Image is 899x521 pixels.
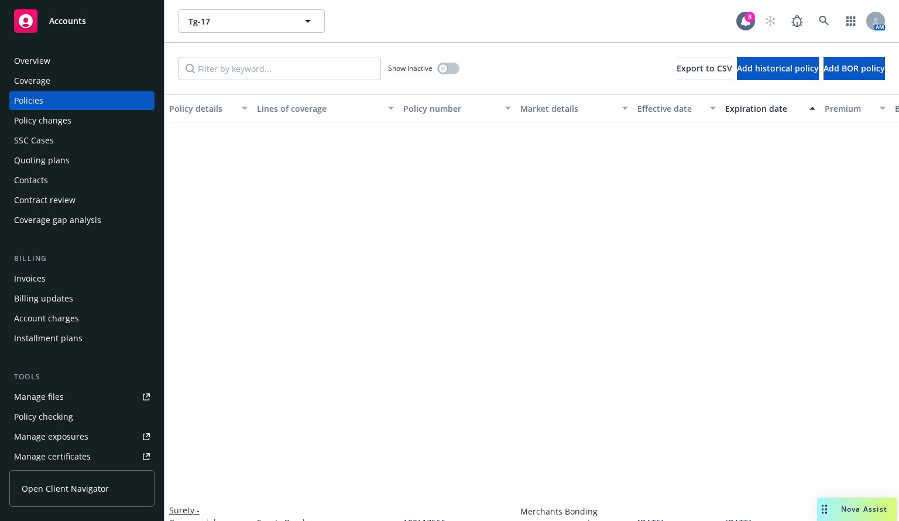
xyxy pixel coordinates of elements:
div: Coverage gap analysis [14,211,101,229]
a: Search [812,9,836,33]
div: Overview [14,52,50,70]
button: Effective date [633,94,720,122]
div: Coverage [14,71,50,90]
span: Show inactive [388,63,433,73]
span: Add historical policy [737,63,819,74]
a: Policy changes [9,111,155,130]
button: Policy number [399,94,516,122]
div: Policy checking [14,407,73,426]
div: Manage files [14,388,64,406]
a: Manage files [9,388,155,406]
div: Installment plans [14,329,83,348]
div: Policy number [403,102,498,115]
div: Account charges [14,309,79,328]
a: Manage certificates [9,447,155,466]
a: Account charges [9,309,155,328]
button: Policy details [164,94,252,122]
button: Market details [516,94,633,122]
div: Contract review [14,191,76,210]
button: Add historical policy [737,57,819,80]
div: 8 [744,12,755,22]
a: Manage exposures [9,427,155,446]
a: Installment plans [9,329,155,348]
div: Quoting plans [14,151,70,170]
button: Export to CSV [677,57,732,80]
button: Add BOR policy [823,57,885,80]
div: Billing updates [14,289,73,308]
span: Nova Assist [841,504,887,514]
div: Invoices [14,269,46,288]
div: Effective date [637,102,703,115]
div: Policies [14,91,43,110]
a: Policies [9,91,155,110]
span: Add BOR policy [823,63,885,74]
a: Coverage [9,71,155,90]
span: Export to CSV [677,63,732,74]
a: SSC Cases [9,131,155,150]
a: Contract review [9,191,155,210]
div: Tools [9,371,155,383]
div: Market details [520,102,615,115]
button: Nova Assist [817,498,897,521]
a: Start snowing [759,9,782,33]
div: SSC Cases [14,131,54,150]
a: Report a Bug [785,9,809,33]
div: Expiration date [725,102,802,115]
div: Policy details [169,102,235,115]
a: Switch app [839,9,863,33]
a: Coverage gap analysis [9,211,155,229]
div: Policy changes [14,111,71,130]
a: Overview [9,52,155,70]
button: Premium [820,94,890,122]
div: Drag to move [817,498,832,521]
span: Accounts [49,16,86,26]
input: Filter by keyword... [179,57,381,80]
div: Premium [825,102,873,115]
div: Lines of coverage [257,102,381,115]
div: Manage exposures [14,427,88,446]
button: Tg-17 [179,9,325,33]
button: Lines of coverage [252,94,399,122]
a: Policy checking [9,407,155,426]
a: Contacts [9,171,155,190]
div: Manage certificates [14,447,91,466]
span: Open Client Navigator [22,482,109,495]
a: Billing updates [9,289,155,308]
span: Tg-17 [188,15,290,28]
div: Contacts [14,171,48,190]
a: Invoices [9,269,155,288]
a: Quoting plans [9,151,155,170]
div: Billing [9,253,155,265]
a: Accounts [9,5,155,37]
button: Expiration date [720,94,820,122]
